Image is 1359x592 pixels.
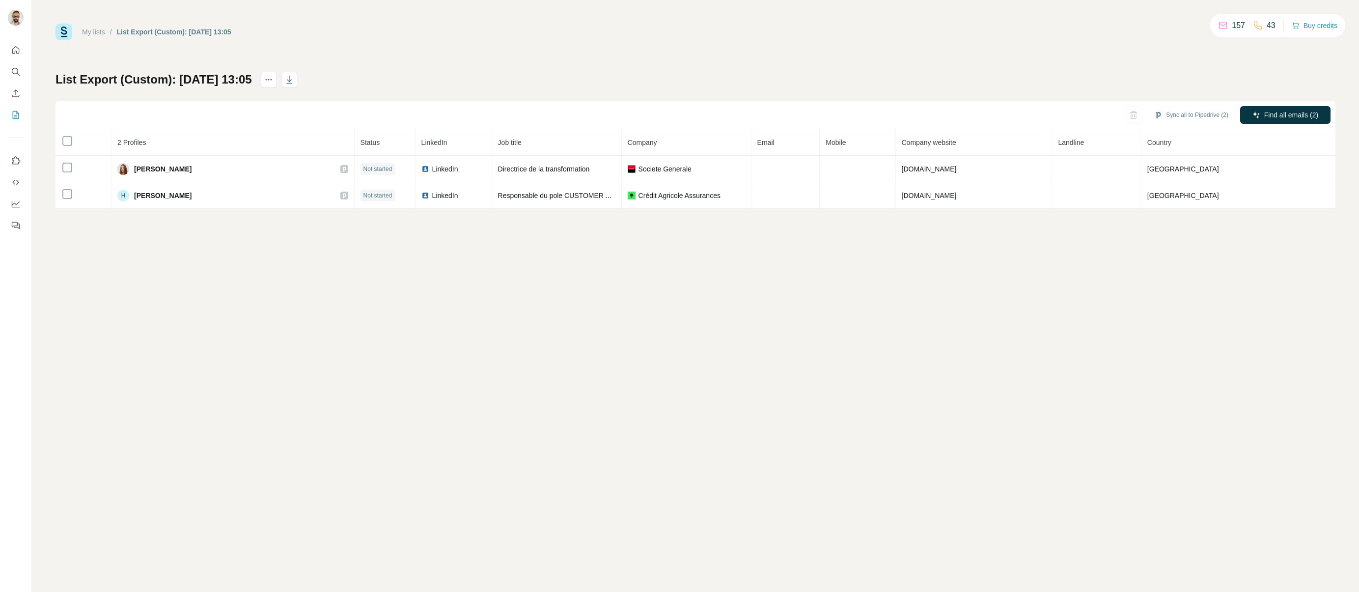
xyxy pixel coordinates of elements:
button: Quick start [8,41,24,59]
img: LinkedIn logo [421,192,429,199]
button: Enrich CSV [8,85,24,102]
span: Job title [498,139,522,146]
span: Not started [363,165,392,173]
span: Country [1147,139,1171,146]
button: Dashboard [8,195,24,213]
img: LinkedIn logo [421,165,429,173]
button: Search [8,63,24,81]
button: Sync all to Pipedrive (2) [1147,108,1235,122]
span: LinkedIn [432,164,458,174]
button: Use Surfe on LinkedIn [8,152,24,169]
span: Crédit Agricole Assurances [638,191,721,200]
span: Responsable du pole CUSTOMER ANALYTICS [498,192,643,199]
span: 2 Profiles [117,139,146,146]
span: [DOMAIN_NAME] [902,192,957,199]
p: 157 [1232,20,1245,31]
img: Avatar [117,163,129,175]
span: Landline [1058,139,1084,146]
div: H [117,190,129,201]
span: [GEOGRAPHIC_DATA] [1147,192,1219,199]
span: [GEOGRAPHIC_DATA] [1147,165,1219,173]
span: Find all emails (2) [1264,110,1318,120]
img: Surfe Logo [55,24,72,40]
img: company-logo [628,165,636,173]
span: [PERSON_NAME] [134,191,192,200]
span: Mobile [826,139,846,146]
button: Buy credits [1292,19,1337,32]
button: My lists [8,106,24,124]
span: LinkedIn [432,191,458,200]
button: Feedback [8,217,24,234]
span: Status [361,139,380,146]
span: LinkedIn [421,139,447,146]
span: Company [628,139,657,146]
p: 43 [1267,20,1276,31]
span: Company website [902,139,956,146]
span: [DOMAIN_NAME] [902,165,957,173]
li: / [110,27,112,37]
img: company-logo [628,192,636,199]
span: Directrice de la transformation [498,165,590,173]
button: Find all emails (2) [1240,106,1331,124]
span: Societe Generale [638,164,692,174]
div: List Export (Custom): [DATE] 13:05 [117,27,231,37]
button: actions [261,72,277,87]
span: Not started [363,191,392,200]
button: Use Surfe API [8,173,24,191]
span: Email [757,139,775,146]
h1: List Export (Custom): [DATE] 13:05 [55,72,252,87]
span: [PERSON_NAME] [134,164,192,174]
a: My lists [82,28,105,36]
img: Avatar [8,10,24,26]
